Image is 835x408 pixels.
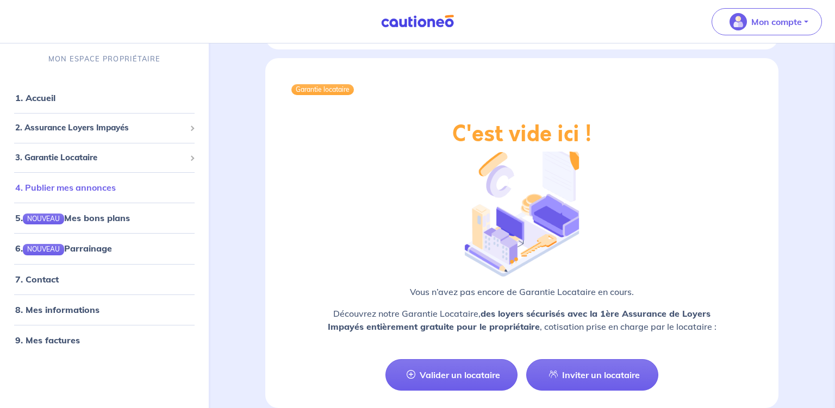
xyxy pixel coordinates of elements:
[730,13,747,30] img: illu_account_valid_menu.svg
[291,307,752,333] p: Découvrez notre Garantie Locataire, , cotisation prise en charge par le locataire :
[4,237,204,259] div: 6.NOUVEAUParrainage
[15,335,80,346] a: 9. Mes factures
[377,15,458,28] img: Cautioneo
[751,15,802,28] p: Mon compte
[452,121,591,147] h2: C'est vide ici !
[15,243,112,254] a: 6.NOUVEAUParrainage
[4,268,204,290] div: 7. Contact
[4,117,204,139] div: 2. Assurance Loyers Impayés
[15,152,185,164] span: 3. Garantie Locataire
[4,207,204,229] div: 5.NOUVEAUMes bons plans
[291,285,752,298] p: Vous n’avez pas encore de Garantie Locataire en cours.
[4,147,204,168] div: 3. Garantie Locataire
[48,54,160,64] p: MON ESPACE PROPRIÉTAIRE
[291,84,354,95] div: Garantie locataire
[15,274,59,285] a: 7. Contact
[4,87,204,109] div: 1. Accueil
[526,359,658,391] a: Inviter un locataire
[15,212,130,223] a: 5.NOUVEAUMes bons plans
[15,122,185,134] span: 2. Assurance Loyers Impayés
[385,359,518,391] a: Valider un locataire
[4,177,204,198] div: 4. Publier mes annonces
[4,329,204,351] div: 9. Mes factures
[15,92,55,103] a: 1. Accueil
[328,308,711,332] strong: des loyers sécurisés avec la 1ère Assurance de Loyers Impayés entièrement gratuite pour le propri...
[15,304,99,315] a: 8. Mes informations
[15,182,116,193] a: 4. Publier mes annonces
[4,299,204,321] div: 8. Mes informations
[712,8,822,35] button: illu_account_valid_menu.svgMon compte
[465,143,579,277] img: illu_empty_gl.png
